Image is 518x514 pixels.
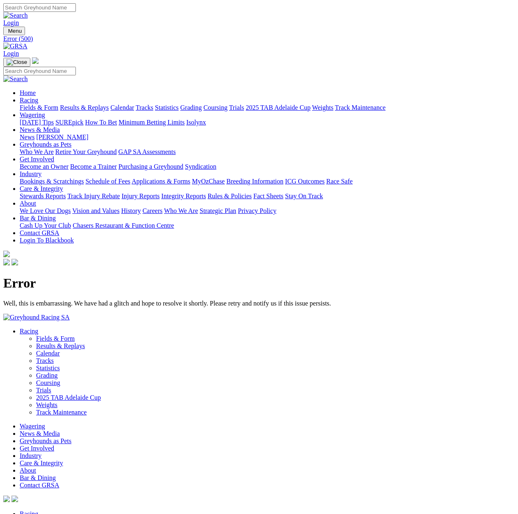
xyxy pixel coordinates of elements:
a: Applications & Forms [132,178,190,185]
a: Stay On Track [285,192,323,199]
a: Strategic Plan [200,207,236,214]
a: News & Media [20,430,60,437]
div: About [20,207,515,215]
p: Well, this is embarrassing. We have had a glitch and hope to resolve it shortly. Please retry and... [3,300,515,307]
a: Weights [36,401,57,408]
a: Results & Replays [60,104,109,111]
a: Track Injury Rebate [67,192,120,199]
a: Get Involved [20,156,54,163]
a: Vision and Values [72,207,119,214]
a: Tracks [36,357,54,364]
h1: Error [3,276,515,291]
span: Menu [8,28,22,34]
input: Search [3,67,76,75]
a: Care & Integrity [20,460,63,466]
img: Greyhound Racing SA [3,314,70,321]
a: Care & Integrity [20,185,63,192]
a: About [20,200,36,207]
div: Racing [20,104,515,111]
a: Track Maintenance [335,104,386,111]
a: Fields & Form [36,335,75,342]
a: Tracks [136,104,153,111]
a: About [20,467,36,474]
a: Become an Owner [20,163,68,170]
a: Wagering [20,423,45,430]
a: Grading [36,372,57,379]
img: facebook.svg [3,259,10,265]
a: Breeding Information [226,178,283,185]
a: Coursing [36,379,60,386]
a: Fields & Form [20,104,58,111]
a: Racing [20,328,38,335]
img: facebook.svg [3,496,10,502]
a: Greyhounds as Pets [20,141,71,148]
a: Get Involved [20,445,54,452]
img: logo-grsa-white.png [32,57,39,64]
div: Greyhounds as Pets [20,148,515,156]
a: We Love Our Dogs [20,207,71,214]
div: Industry [20,178,515,185]
a: How To Bet [85,119,117,126]
a: Results & Replays [36,342,85,349]
a: Become a Trainer [70,163,117,170]
a: Stewards Reports [20,192,66,199]
img: twitter.svg [11,259,18,265]
a: Syndication [185,163,216,170]
img: GRSA [3,43,27,50]
a: Retire Your Greyhound [55,148,117,155]
div: Bar & Dining [20,222,515,229]
a: Coursing [203,104,228,111]
a: Fact Sheets [253,192,283,199]
a: Contact GRSA [20,482,59,489]
a: 2025 TAB Adelaide Cup [36,394,101,401]
a: Error (500) [3,35,515,43]
a: GAP SA Assessments [119,148,176,155]
a: Industry [20,170,41,177]
a: Home [20,89,36,96]
a: Integrity Reports [161,192,206,199]
a: Login [3,50,19,57]
div: News & Media [20,134,515,141]
a: Cash Up Your Club [20,222,71,229]
a: Bar & Dining [20,474,56,481]
a: Login To Blackbook [20,237,74,244]
a: Trials [229,104,244,111]
img: Close [7,59,27,66]
input: Search [3,3,76,12]
a: Track Maintenance [36,409,87,416]
a: Bar & Dining [20,215,56,222]
a: Calendar [110,104,134,111]
a: News & Media [20,126,60,133]
a: Statistics [36,365,60,371]
a: Trials [36,387,51,394]
a: ICG Outcomes [285,178,324,185]
a: Who We Are [164,207,198,214]
a: Privacy Policy [238,207,276,214]
a: Calendar [36,350,60,357]
a: Chasers Restaurant & Function Centre [73,222,174,229]
a: Wagering [20,111,45,118]
div: Get Involved [20,163,515,170]
a: Bookings & Scratchings [20,178,84,185]
div: Care & Integrity [20,192,515,200]
a: Race Safe [326,178,352,185]
a: Industry [20,452,41,459]
img: Search [3,12,28,19]
a: Weights [312,104,333,111]
a: Schedule of Fees [85,178,130,185]
a: Minimum Betting Limits [119,119,185,126]
a: Grading [180,104,202,111]
a: Isolynx [186,119,206,126]
button: Toggle navigation [3,27,25,35]
a: Login [3,19,19,26]
a: [PERSON_NAME] [36,134,88,140]
a: Rules & Policies [208,192,252,199]
a: Injury Reports [121,192,160,199]
a: Contact GRSA [20,229,59,236]
a: MyOzChase [192,178,225,185]
a: History [121,207,141,214]
a: Statistics [155,104,179,111]
a: [DATE] Tips [20,119,54,126]
img: logo-grsa-white.png [3,251,10,257]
